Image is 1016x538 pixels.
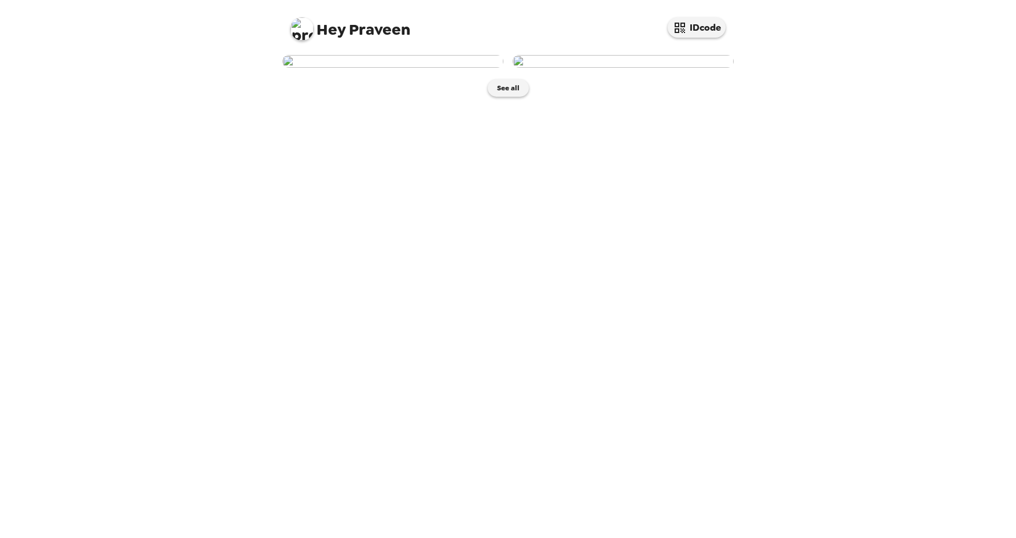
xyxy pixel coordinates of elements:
[513,55,734,68] img: user-275887
[488,79,529,97] button: See all
[290,17,314,41] img: profile pic
[668,17,726,38] button: IDcode
[290,12,410,38] span: Praveen
[316,19,345,40] span: Hey
[282,55,503,68] img: user-276236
